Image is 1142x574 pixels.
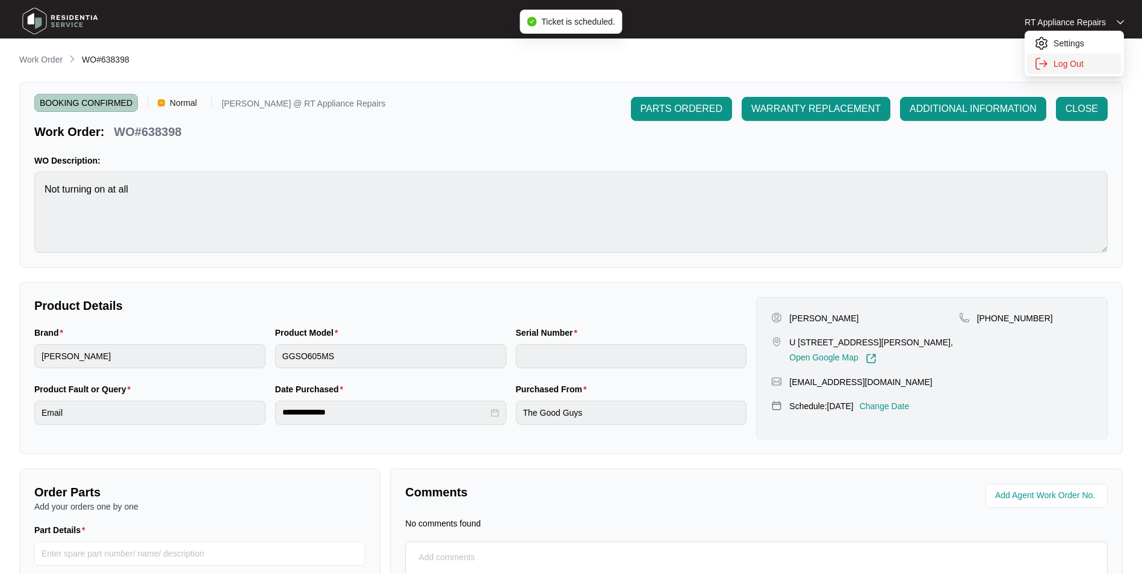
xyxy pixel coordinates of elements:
label: Serial Number [516,327,582,339]
p: [PHONE_NUMBER] [977,312,1053,324]
p: Order Parts [34,484,365,501]
input: Product Fault or Query [34,401,265,425]
img: map-pin [771,336,782,347]
button: CLOSE [1056,97,1108,121]
button: ADDITIONAL INFORMATION [900,97,1046,121]
input: Date Purchased [282,406,488,419]
span: ADDITIONAL INFORMATION [910,102,1037,116]
p: Work Order: [34,123,104,140]
p: Comments [405,484,748,501]
label: Product Model [275,327,343,339]
span: BOOKING CONFIRMED [34,94,138,112]
img: settings icon [1034,36,1049,51]
img: chevron-right [67,54,77,64]
span: WO#638398 [82,55,129,64]
img: Vercel Logo [158,99,165,106]
span: Ticket is scheduled. [541,17,615,26]
img: Link-External [866,353,877,364]
label: Purchased From [516,383,592,395]
input: Part Details [34,542,365,566]
img: map-pin [771,376,782,387]
button: WARRANTY REPLACEMENT [742,97,890,121]
input: Product Model [275,344,506,368]
p: Product Details [34,297,746,314]
span: Normal [165,94,202,112]
p: [PERSON_NAME] @ RT Appliance Repairs [222,99,385,112]
p: [EMAIL_ADDRESS][DOMAIN_NAME] [789,376,932,388]
span: CLOSE [1066,102,1098,116]
p: Log Out [1054,58,1114,70]
p: WO#638398 [114,123,181,140]
label: Brand [34,327,68,339]
p: U [STREET_ADDRESS][PERSON_NAME], [789,336,953,348]
button: PARTS ORDERED [631,97,732,121]
img: settings icon [1034,57,1049,71]
span: PARTS ORDERED [641,102,722,116]
span: check-circle [527,17,536,26]
label: Product Fault or Query [34,383,135,395]
p: RT Appliance Repairs [1025,16,1106,28]
img: map-pin [959,312,970,323]
p: Settings [1054,37,1114,49]
img: map-pin [771,400,782,411]
p: Work Order [19,54,63,66]
input: Purchased From [516,401,747,425]
img: residentia service logo [18,3,102,39]
label: Date Purchased [275,383,348,395]
a: Work Order [17,54,65,67]
span: WARRANTY REPLACEMENT [751,102,881,116]
label: Part Details [34,524,90,536]
input: Add Agent Work Order No. [995,489,1100,503]
p: [PERSON_NAME] [789,312,858,324]
p: Add your orders one by one [34,501,365,513]
a: Open Google Map [789,353,876,364]
input: Serial Number [516,344,747,368]
p: No comments found [405,517,480,529]
img: dropdown arrow [1117,19,1124,25]
p: Change Date [860,400,910,412]
img: user-pin [771,312,782,323]
input: Brand [34,344,265,368]
p: Schedule: [DATE] [789,400,853,412]
p: WO Description: [34,155,1108,167]
textarea: Not turning on at all [34,171,1108,253]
